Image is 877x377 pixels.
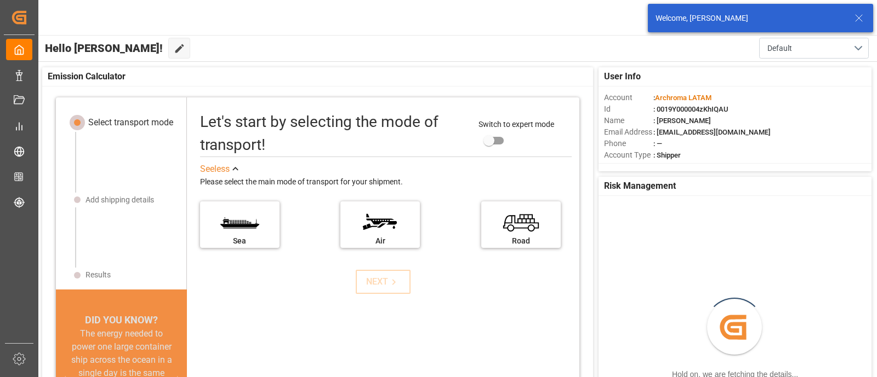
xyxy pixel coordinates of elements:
div: DID YOU KNOW? [56,312,187,327]
span: Archroma LATAM [655,94,711,102]
span: Emission Calculator [48,70,126,83]
span: : [EMAIL_ADDRESS][DOMAIN_NAME] [653,128,771,136]
span: Risk Management [604,179,676,193]
div: Air [346,235,414,247]
div: Sea [206,235,274,247]
span: : [PERSON_NAME] [653,117,711,125]
span: Email Address [604,126,653,138]
div: NEXT [366,275,400,288]
span: Hello [PERSON_NAME]! [45,38,163,59]
span: : Shipper [653,151,681,159]
div: Please select the main mode of transport for your shipment. [200,176,572,189]
span: : 0019Y000004zKhIQAU [653,105,728,113]
span: : — [653,140,662,148]
span: : [653,94,711,102]
span: Default [767,43,792,54]
span: Account [604,92,653,103]
span: Switch to expert mode [479,120,554,129]
span: Phone [604,138,653,149]
span: User Info [604,70,641,83]
button: open menu [759,38,869,59]
span: Id [604,103,653,115]
div: Select transport mode [88,116,173,129]
div: Road [487,235,555,247]
div: Let's start by selecting the mode of transport! [200,111,468,156]
button: NEXT [356,270,411,294]
div: See less [200,163,230,176]
div: Add shipping details [86,194,154,206]
div: Welcome, [PERSON_NAME] [656,13,844,24]
span: Account Type [604,149,653,161]
span: Name [604,115,653,126]
div: Results [86,269,111,281]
